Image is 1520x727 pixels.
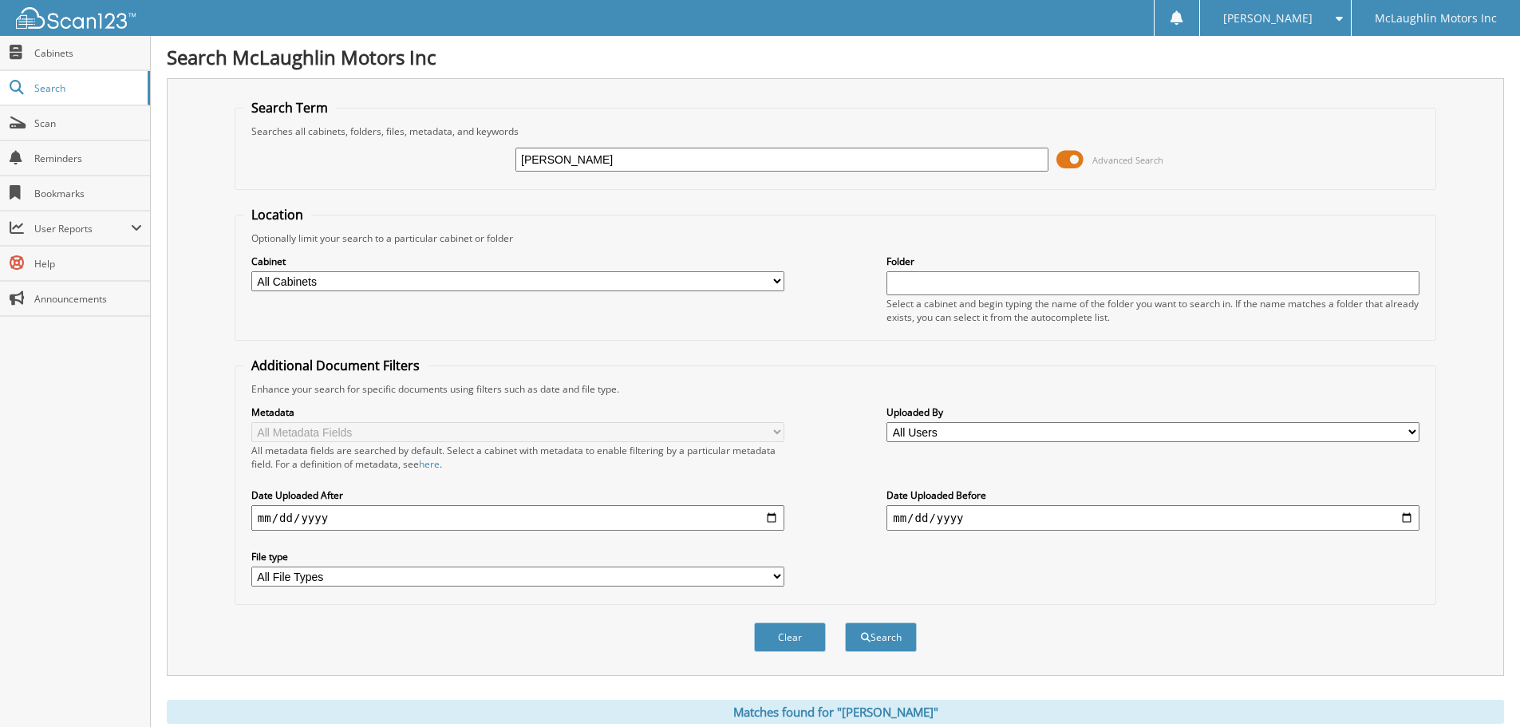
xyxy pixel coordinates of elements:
[243,206,311,223] legend: Location
[251,255,784,268] label: Cabinet
[34,81,140,95] span: Search
[16,7,136,29] img: scan123-logo-white.svg
[243,99,336,117] legend: Search Term
[243,124,1427,138] div: Searches all cabinets, folders, files, metadata, and keywords
[886,297,1419,324] div: Select a cabinet and begin typing the name of the folder you want to search in. If the name match...
[251,505,784,531] input: start
[886,488,1419,502] label: Date Uploaded Before
[34,222,131,235] span: User Reports
[1223,14,1313,23] span: [PERSON_NAME]
[34,257,142,271] span: Help
[34,187,142,200] span: Bookmarks
[34,292,142,306] span: Announcements
[251,405,784,419] label: Metadata
[167,44,1504,70] h1: Search McLaughlin Motors Inc
[251,488,784,502] label: Date Uploaded After
[1092,154,1163,166] span: Advanced Search
[243,382,1427,396] div: Enhance your search for specific documents using filters such as date and file type.
[167,700,1504,724] div: Matches found for "[PERSON_NAME]"
[419,457,440,471] a: here
[251,550,784,563] label: File type
[34,117,142,130] span: Scan
[34,152,142,165] span: Reminders
[34,46,142,60] span: Cabinets
[886,505,1419,531] input: end
[845,622,917,652] button: Search
[251,444,784,471] div: All metadata fields are searched by default. Select a cabinet with metadata to enable filtering b...
[243,357,428,374] legend: Additional Document Filters
[243,231,1427,245] div: Optionally limit your search to a particular cabinet or folder
[886,255,1419,268] label: Folder
[754,622,826,652] button: Clear
[1375,14,1497,23] span: McLaughlin Motors Inc
[886,405,1419,419] label: Uploaded By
